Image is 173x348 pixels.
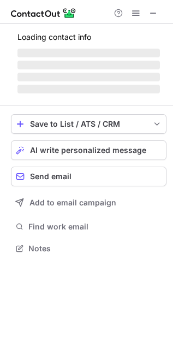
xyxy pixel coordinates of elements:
div: Save to List / ATS / CRM [30,120,147,128]
button: Send email [11,167,166,186]
span: ‌ [17,61,160,69]
span: Send email [30,172,71,181]
span: ‌ [17,49,160,57]
span: AI write personalized message [30,146,146,155]
button: AI write personalized message [11,140,166,160]
span: ‌ [17,85,160,93]
button: Notes [11,241,166,256]
button: Find work email [11,219,166,234]
span: Find work email [28,222,162,232]
img: ContactOut v5.3.10 [11,7,76,20]
span: Notes [28,244,162,253]
button: Add to email campaign [11,193,166,213]
p: Loading contact info [17,33,160,42]
span: ‌ [17,73,160,81]
span: Add to email campaign [29,198,116,207]
button: save-profile-one-click [11,114,166,134]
